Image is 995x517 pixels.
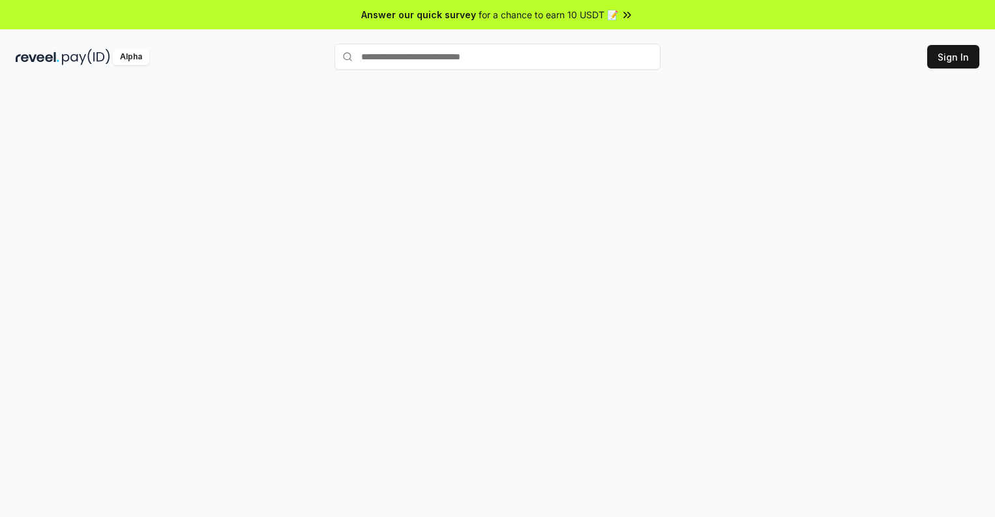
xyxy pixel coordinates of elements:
[479,8,618,22] span: for a chance to earn 10 USDT 📝
[16,49,59,65] img: reveel_dark
[927,45,979,68] button: Sign In
[361,8,476,22] span: Answer our quick survey
[113,49,149,65] div: Alpha
[62,49,110,65] img: pay_id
